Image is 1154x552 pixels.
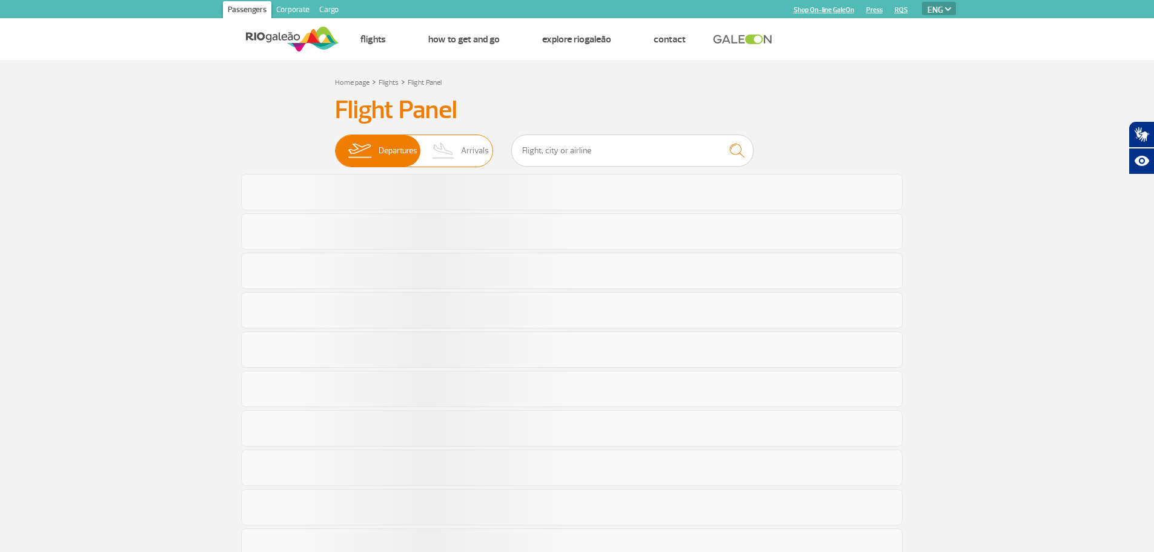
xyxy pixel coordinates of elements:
a: Corporate [271,1,314,21]
span: Departures [379,135,417,167]
img: slider-embarque [340,135,379,167]
button: Abrir tradutor de língua de sinais. [1129,121,1154,148]
a: Flight Panel [408,78,442,87]
span: Arrivals [461,135,489,167]
div: Plugin de acessibilidade da Hand Talk. [1129,121,1154,175]
img: slider-desembarque [426,135,462,167]
a: > [401,75,405,88]
h3: Flight Panel [335,95,820,125]
a: Cargo [314,1,343,21]
a: Flights [360,33,386,45]
a: Contact [654,33,686,45]
button: Abrir recursos assistivos. [1129,148,1154,175]
a: Passengers [223,1,271,21]
a: How to get and go [428,33,500,45]
a: > [372,75,376,88]
a: Shop On-line GaleOn [794,6,854,14]
a: RQS [895,6,908,14]
a: Explore RIOgaleão [542,33,611,45]
a: Press [866,6,883,14]
input: Flight, city or airline [511,135,754,167]
a: Home page [335,78,370,87]
a: Flights [379,78,399,87]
